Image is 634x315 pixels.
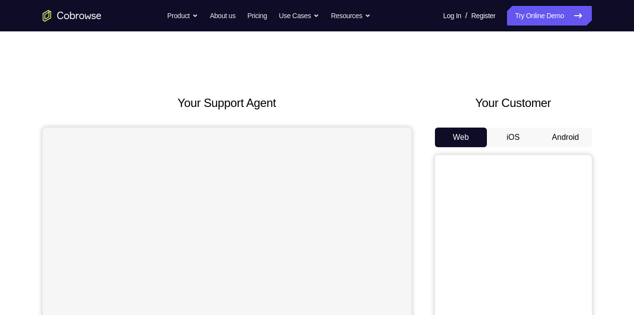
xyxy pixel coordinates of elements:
[443,6,461,26] a: Log In
[167,6,198,26] button: Product
[435,94,592,112] h2: Your Customer
[43,94,411,112] h2: Your Support Agent
[210,6,235,26] a: About us
[487,128,539,147] button: iOS
[539,128,592,147] button: Android
[435,128,487,147] button: Web
[471,6,495,26] a: Register
[279,6,319,26] button: Use Cases
[465,10,467,22] span: /
[43,10,101,22] a: Go to the home page
[507,6,591,26] a: Try Online Demo
[331,6,371,26] button: Resources
[247,6,267,26] a: Pricing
